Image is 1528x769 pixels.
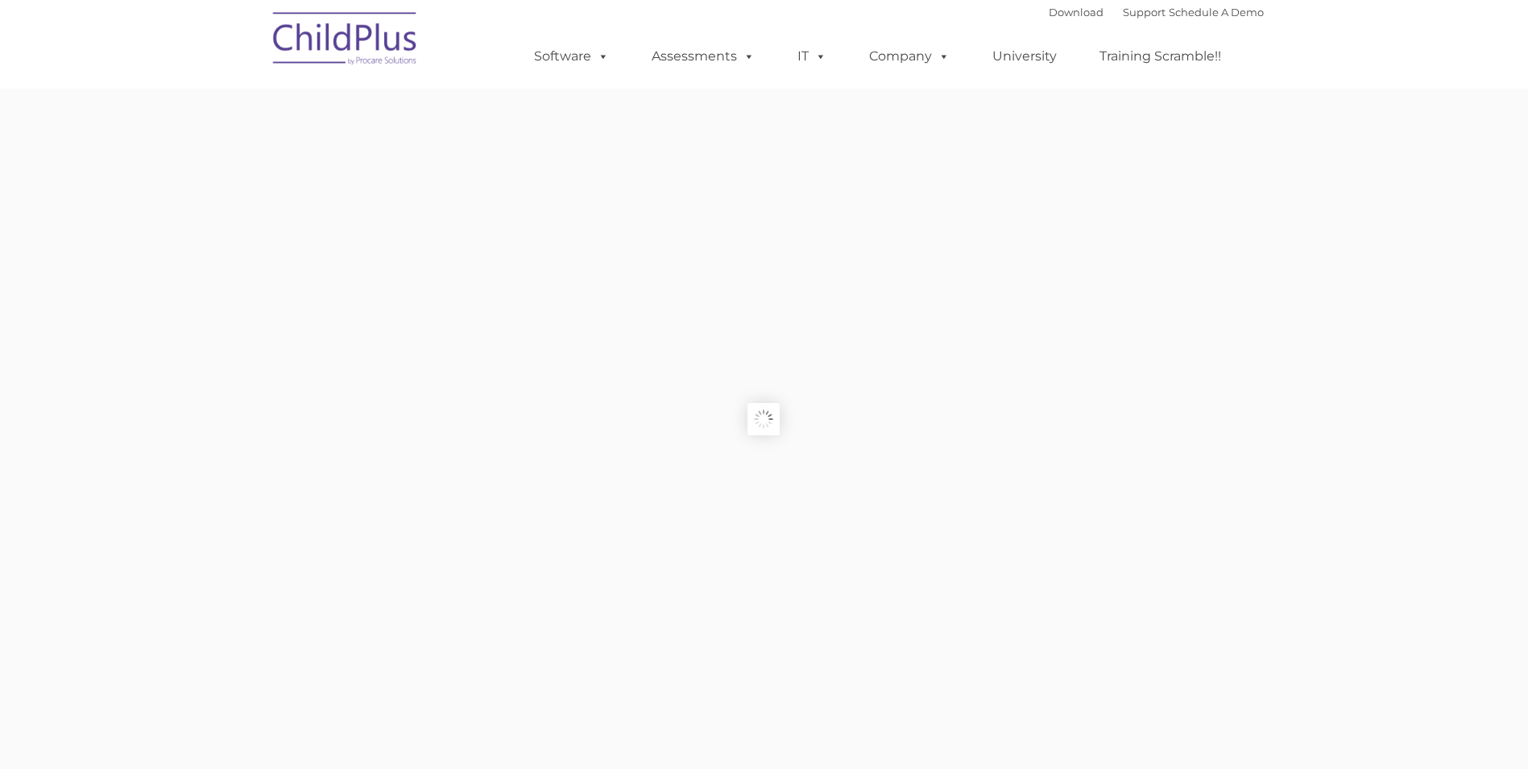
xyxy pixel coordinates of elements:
[1123,6,1166,19] a: Support
[1169,6,1264,19] a: Schedule A Demo
[781,40,843,73] a: IT
[518,40,625,73] a: Software
[636,40,771,73] a: Assessments
[976,40,1073,73] a: University
[1083,40,1237,73] a: Training Scramble!!
[1049,6,1264,19] font: |
[853,40,966,73] a: Company
[1049,6,1104,19] a: Download
[265,1,426,81] img: ChildPlus by Procare Solutions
